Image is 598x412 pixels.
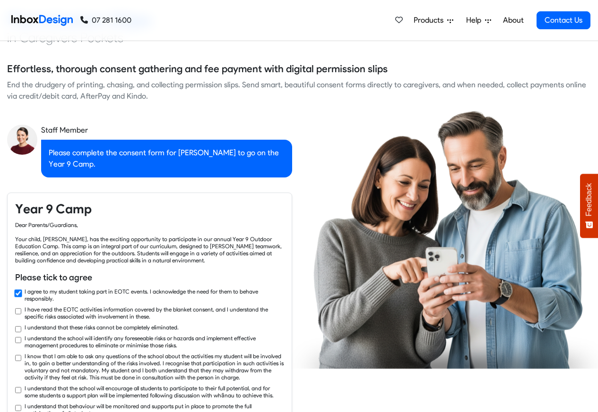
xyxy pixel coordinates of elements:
h4: Year 9 Camp [15,201,284,218]
a: Help [462,11,495,30]
div: Staff Member [41,125,292,136]
span: Products [414,15,447,26]
h5: Effortless, thorough consent gathering and fee payment with digital permission slips [7,62,388,76]
a: Products [410,11,457,30]
div: End the drudgery of printing, chasing, and collecting permission slips. Send smart, beautiful con... [7,79,591,102]
a: About [500,11,526,30]
label: I know that I am able to ask any questions of the school about the activities my student will be ... [25,353,284,381]
h6: Please tick to agree [15,271,284,284]
div: Please complete the consent form for [PERSON_NAME] to go on the Year 9 Camp. [41,140,292,177]
a: 07 281 1600 [80,15,131,26]
label: I understand that the school will encourage all students to participate to their full potential, ... [25,385,284,399]
label: I understand that these risks cannot be completely eliminated. [25,324,179,331]
div: Dear Parents/Guardians, Your child, [PERSON_NAME], has the exciting opportunity to participate in... [15,221,284,264]
label: I agree to my student taking part in EOTC events. I acknowledge the need for them to behave respo... [25,288,284,302]
button: Feedback - Show survey [580,174,598,238]
span: Help [466,15,485,26]
label: I have read the EOTC activities information covered by the blanket consent, and I understand the ... [25,306,284,320]
img: staff_avatar.png [7,125,37,155]
a: Contact Us [537,11,590,29]
label: I understand the school will identify any foreseeable risks or hazards and implement effective ma... [25,335,284,349]
span: Feedback [585,183,593,216]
